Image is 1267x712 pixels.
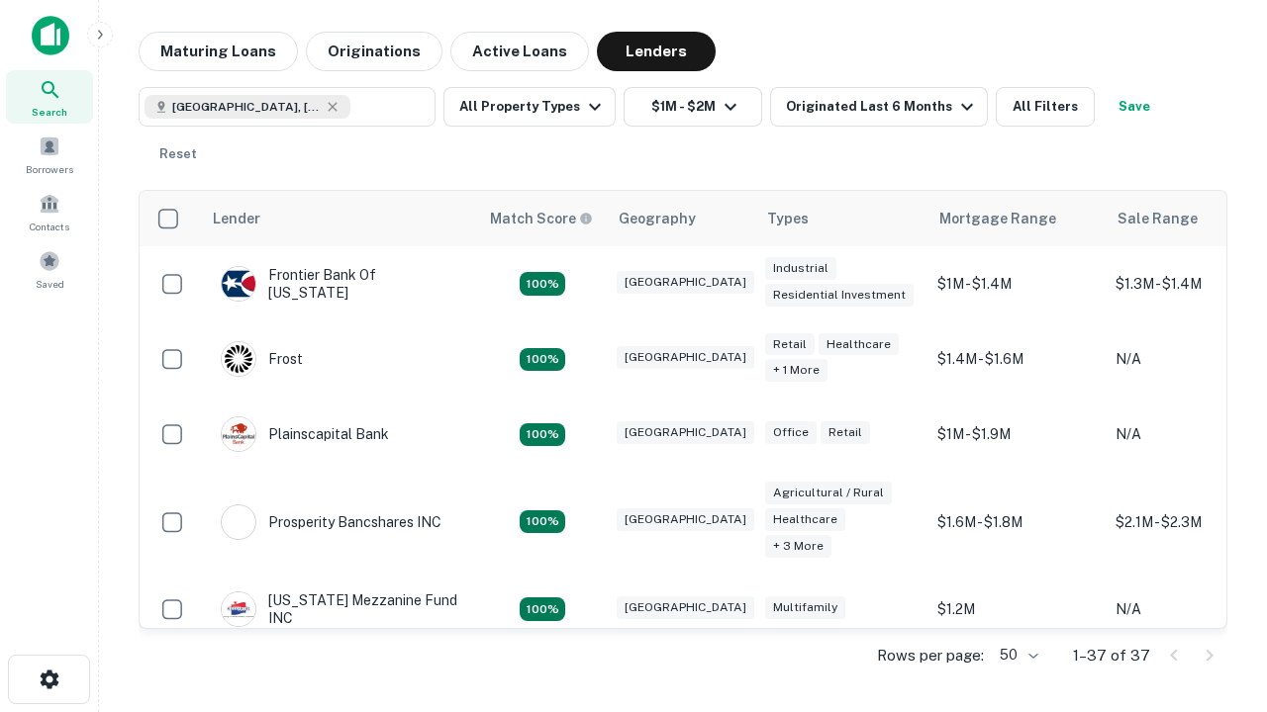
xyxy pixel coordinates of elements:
td: $1M - $1.4M [927,246,1106,321]
img: capitalize-icon.png [32,16,69,55]
div: [GEOGRAPHIC_DATA] [617,421,754,444]
span: [GEOGRAPHIC_DATA], [GEOGRAPHIC_DATA], [GEOGRAPHIC_DATA] [172,98,321,116]
button: Originated Last 6 Months [770,87,988,127]
td: $1.2M [927,572,1106,647]
a: Search [6,70,93,124]
a: Borrowers [6,128,93,181]
div: Office [765,421,817,444]
iframe: Chat Widget [1168,490,1267,585]
img: picture [222,267,255,301]
div: Plainscapital Bank [221,416,389,452]
h6: Match Score [490,208,589,229]
img: picture [222,417,255,451]
div: Originated Last 6 Months [786,95,979,119]
button: Maturing Loans [139,32,298,71]
button: Originations [306,32,442,71]
button: Active Loans [450,32,589,71]
img: picture [222,342,255,376]
th: Capitalize uses an advanced AI algorithm to match your search with the best lender. The match sco... [478,191,607,246]
div: Retail [821,421,870,444]
div: Sale Range [1118,207,1198,230]
div: Types [767,207,809,230]
div: Mortgage Range [939,207,1056,230]
span: Borrowers [26,161,73,177]
div: Agricultural / Rural [765,482,892,504]
th: Mortgage Range [927,191,1106,246]
div: Healthcare [819,333,899,356]
button: All Property Types [443,87,616,127]
td: $1M - $1.9M [927,397,1106,472]
span: Saved [36,276,64,292]
div: Matching Properties: 4, hasApolloMatch: undefined [520,348,565,372]
button: All Filters [996,87,1095,127]
div: Residential Investment [765,284,914,307]
span: Contacts [30,219,69,234]
div: [GEOGRAPHIC_DATA] [617,271,754,294]
th: Geography [607,191,755,246]
div: Capitalize uses an advanced AI algorithm to match your search with the best lender. The match sco... [490,208,593,229]
span: Search [32,104,67,120]
div: Retail [765,333,815,356]
div: Healthcare [765,508,845,531]
button: Reset [146,134,210,174]
p: Rows per page: [877,644,984,667]
a: Saved [6,242,93,296]
div: [GEOGRAPHIC_DATA] [617,508,754,531]
div: Matching Properties: 4, hasApolloMatch: undefined [520,423,565,447]
div: [GEOGRAPHIC_DATA] [617,596,754,619]
div: Multifamily [765,596,845,619]
a: Contacts [6,185,93,238]
div: Lender [213,207,260,230]
div: 50 [992,641,1041,669]
div: Frost [221,341,303,377]
td: $1.6M - $1.8M [927,472,1106,572]
div: Industrial [765,257,836,280]
button: Lenders [597,32,716,71]
button: $1M - $2M [624,87,762,127]
th: Types [755,191,927,246]
div: Matching Properties: 4, hasApolloMatch: undefined [520,272,565,296]
div: Matching Properties: 5, hasApolloMatch: undefined [520,597,565,621]
img: picture [222,592,255,626]
div: Prosperity Bancshares INC [221,504,441,540]
div: Matching Properties: 6, hasApolloMatch: undefined [520,510,565,534]
div: Frontier Bank Of [US_STATE] [221,266,458,302]
div: [US_STATE] Mezzanine Fund INC [221,591,458,627]
th: Lender [201,191,478,246]
button: Save your search to get updates of matches that match your search criteria. [1103,87,1166,127]
div: Geography [619,207,696,230]
p: 1–37 of 37 [1073,644,1150,667]
img: picture [222,505,255,539]
div: [GEOGRAPHIC_DATA] [617,346,754,369]
div: + 1 more [765,359,828,382]
div: + 3 more [765,535,831,558]
td: $1.4M - $1.6M [927,321,1106,397]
